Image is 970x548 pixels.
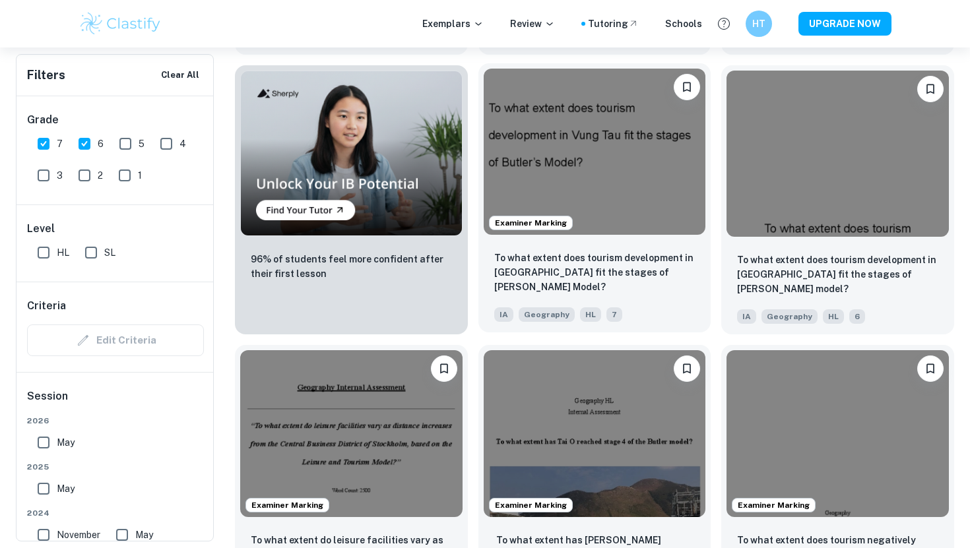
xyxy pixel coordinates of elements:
span: 4 [179,137,186,151]
span: Examiner Marking [246,499,329,511]
img: Geography IA example thumbnail: ‬ ‭To what extent has Tai O reached stag [484,350,706,516]
img: Geography IA example thumbnail: To what extent does tourism development [484,69,706,235]
button: Bookmark [917,76,944,102]
span: 2026 [27,415,204,427]
p: To what extent does tourism development in Vung Tau fit the stages of Butler’s model? [737,253,938,296]
h6: Session [27,388,204,415]
button: Help and Feedback [713,13,735,35]
button: UPGRADE NOW [798,12,891,36]
span: 7 [606,307,622,322]
span: November [57,528,100,542]
span: Geography [519,307,575,322]
button: Bookmark [674,355,700,382]
span: 2024 [27,507,204,519]
p: 96% of students feel more confident after their first lesson [251,252,452,281]
p: Exemplars [422,16,484,31]
button: Bookmark [674,74,700,100]
button: HT [746,11,772,37]
span: May [57,435,75,450]
span: 6 [98,137,104,151]
span: Examiner Marking [490,499,572,511]
a: Schools [665,16,702,31]
span: 2025 [27,461,204,473]
h6: Level [27,221,204,237]
span: 3 [57,168,63,183]
span: 1 [138,168,142,183]
span: IA [494,307,513,322]
h6: Grade [27,112,204,128]
h6: HT [752,16,767,31]
span: IA [737,309,756,324]
p: To what extent does tourism development in Vung Tau fit the stages of Butler’s Model? [494,251,695,294]
span: 2 [98,168,103,183]
span: 7 [57,137,63,151]
button: Clear All [158,65,203,85]
img: Clastify logo [79,11,162,37]
a: Thumbnail96% of students feel more confident after their first lesson [235,65,468,334]
button: Bookmark [917,355,944,382]
a: BookmarkTo what extent does tourism development in Vung Tau fit the stages of Butler’s model? IAG... [721,65,954,334]
p: Review [510,16,555,31]
a: Examiner MarkingBookmarkTo what extent does tourism development in Vung Tau fit the stages of But... [478,65,711,334]
span: 5 [139,137,145,151]
h6: Criteria [27,298,66,314]
span: May [135,528,153,542]
img: Geography IA example thumbnail: To what extent does tourism negatively [727,350,949,516]
span: 6 [849,309,865,324]
img: Thumbnail [240,71,463,236]
h6: Filters [27,66,65,84]
span: HL [580,307,601,322]
span: May [57,481,75,496]
span: Examiner Marking [490,217,572,229]
span: Geography [761,309,818,324]
img: Geography IA example thumbnail: To what extent does tourism development [727,71,949,237]
span: Examiner Marking [732,499,815,511]
img: Geography IA example thumbnail: To what extent do leisure facilities var [240,350,463,516]
button: Bookmark [431,355,457,382]
span: SL [104,245,115,260]
span: HL [823,309,844,324]
span: HL [57,245,69,260]
a: Tutoring [588,16,639,31]
div: Criteria filters are unavailable when searching by topic [27,324,204,356]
